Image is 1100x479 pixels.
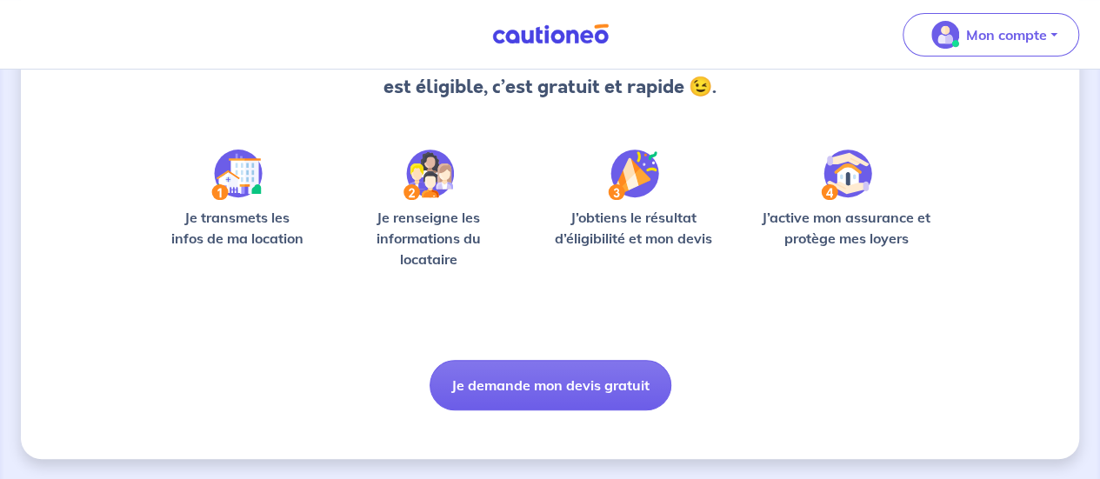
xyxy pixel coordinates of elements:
[485,23,616,45] img: Cautioneo
[608,150,659,200] img: /static/f3e743aab9439237c3e2196e4328bba9/Step-3.svg
[323,45,777,101] p: Vérifions ensemble si le dossier de votre locataire est éligible, c’est gratuit et rapide 😉.
[752,207,940,249] p: J’active mon assurance et protège mes loyers
[821,150,872,200] img: /static/bfff1cf634d835d9112899e6a3df1a5d/Step-4.svg
[430,360,671,410] button: Je demande mon devis gratuit
[903,13,1079,57] button: illu_account_valid_menu.svgMon compte
[931,21,959,49] img: illu_account_valid_menu.svg
[403,150,454,200] img: /static/c0a346edaed446bb123850d2d04ad552/Step-2.svg
[966,24,1047,45] p: Mon compte
[211,150,263,200] img: /static/90a569abe86eec82015bcaae536bd8e6/Step-1.svg
[543,207,724,249] p: J’obtiens le résultat d’éligibilité et mon devis
[342,207,515,269] p: Je renseigne les informations du locataire
[160,207,314,249] p: Je transmets les infos de ma location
